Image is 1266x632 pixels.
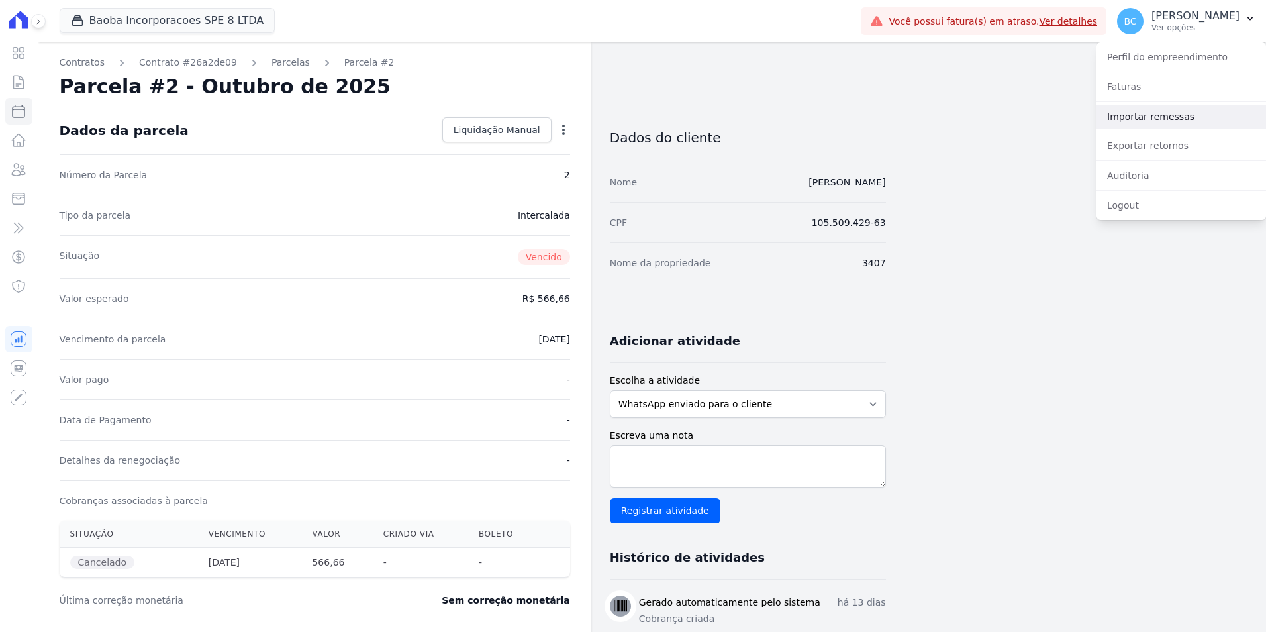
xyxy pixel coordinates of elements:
a: Contratos [60,56,105,70]
th: Valor [301,521,372,548]
div: Dados da parcela [60,123,189,138]
dd: - [567,454,570,467]
dd: [DATE] [538,333,569,346]
h3: Gerado automaticamente pelo sistema [639,596,820,609]
th: Vencimento [198,521,302,548]
button: Baoba Incorporacoes SPE 8 LTDA [60,8,275,33]
dd: - [567,373,570,386]
dt: Nome [610,176,637,189]
span: Você possui fatura(s) em atraso. [889,15,1097,28]
a: Ver detalhes [1040,16,1098,26]
th: [DATE] [198,548,302,578]
a: Exportar retornos [1096,134,1266,158]
dt: Situação [60,249,100,265]
th: - [373,548,468,578]
dd: - [567,413,570,427]
th: Criado via [373,521,468,548]
a: Importar remessas [1096,105,1266,129]
dt: Vencimento da parcela [60,333,166,346]
dd: Sem correção monetária [442,594,569,607]
dt: Número da Parcela [60,168,148,182]
a: [PERSON_NAME] [808,177,885,187]
th: - [468,548,542,578]
dt: CPF [610,216,627,229]
a: Liquidação Manual [442,117,552,142]
p: Cobrança criada [639,612,886,626]
dt: Valor esperado [60,292,129,305]
a: Faturas [1096,75,1266,99]
dd: 105.509.429-63 [812,216,886,229]
nav: Breadcrumb [60,56,570,70]
span: BC [1124,17,1137,26]
dt: Cobranças associadas à parcela [60,494,208,507]
dt: Data de Pagamento [60,413,152,427]
h2: Parcela #2 - Outubro de 2025 [60,75,391,99]
th: Boleto [468,521,542,548]
span: Vencido [518,249,570,265]
dt: Nome da propriedade [610,256,711,270]
th: 566,66 [301,548,372,578]
a: Logout [1096,193,1266,217]
h3: Histórico de atividades [610,550,765,566]
label: Escreva uma nota [610,429,886,443]
th: Situação [60,521,198,548]
a: Auditoria [1096,164,1266,187]
p: Ver opções [1151,23,1240,33]
a: Perfil do empreendimento [1096,45,1266,69]
a: Parcelas [271,56,310,70]
dd: 2 [564,168,570,182]
dt: Valor pago [60,373,109,386]
dd: Intercalada [518,209,570,222]
h3: Dados do cliente [610,130,886,146]
dd: 3407 [862,256,886,270]
h3: Adicionar atividade [610,333,740,349]
a: Contrato #26a2de09 [139,56,237,70]
label: Escolha a atividade [610,374,886,388]
dd: R$ 566,66 [522,292,570,305]
dt: Última correção monetária [60,594,362,607]
span: Cancelado [70,556,134,569]
a: Parcela #2 [344,56,395,70]
dt: Detalhes da renegociação [60,454,181,467]
p: [PERSON_NAME] [1151,9,1240,23]
button: BC [PERSON_NAME] Ver opções [1106,3,1266,40]
input: Registrar atividade [610,498,720,523]
p: há 13 dias [838,596,886,609]
dt: Tipo da parcela [60,209,131,222]
span: Liquidação Manual [454,123,540,136]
